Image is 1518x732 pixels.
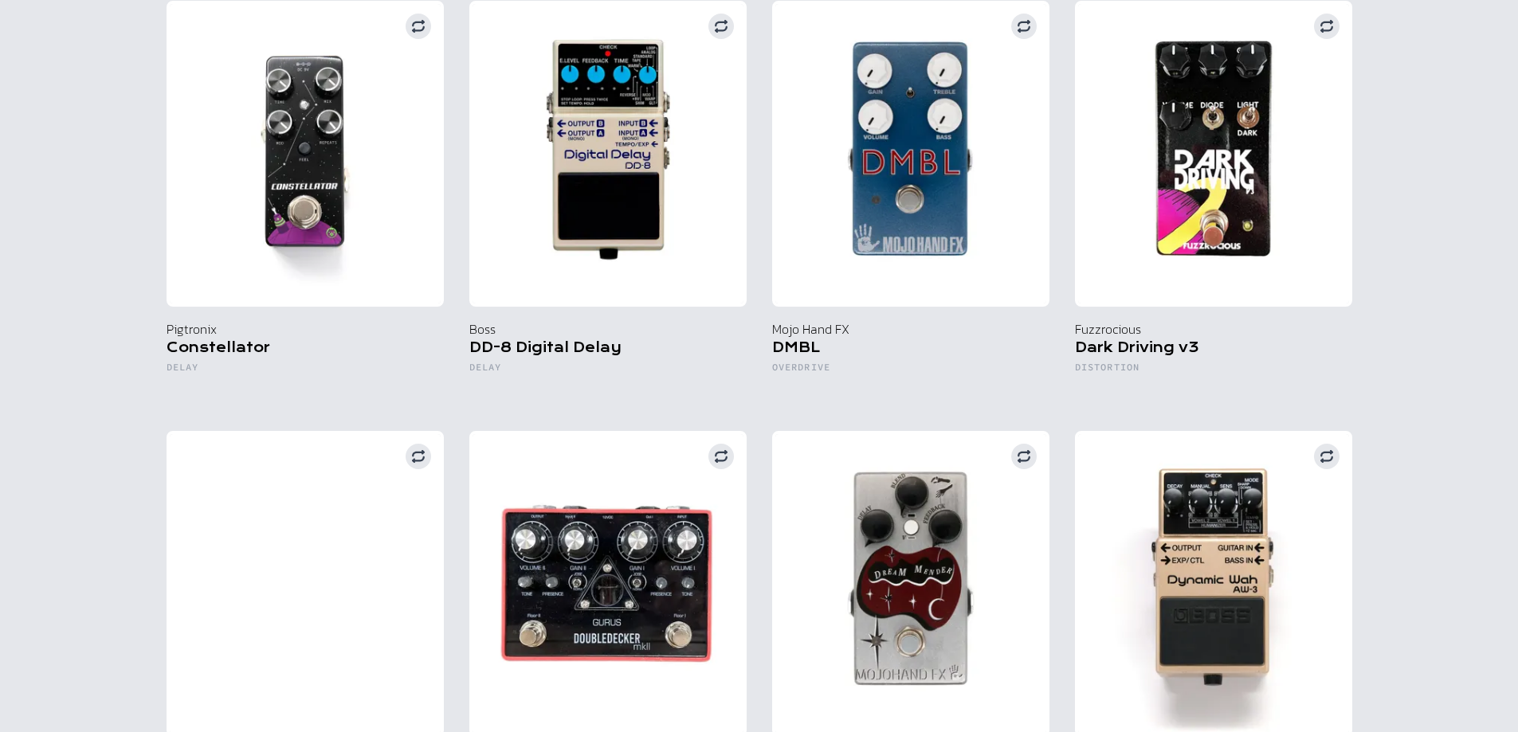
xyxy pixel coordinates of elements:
[1075,361,1352,380] h6: Distortion
[469,1,747,405] button: Boss DD-6 Delay - Noise Boyz Boss DD-8 Digital Delay Delay
[772,361,1049,380] h6: Overdrive
[469,339,747,361] h5: DD-8 Digital Delay
[167,1,444,307] img: Pigtronix Constellator
[772,1,1049,307] img: Mojo Hand FX DMBL
[167,339,444,361] h5: Constellator
[772,1,1049,405] button: Mojo Hand FX DMBL Mojo Hand FX DMBL Overdrive
[167,1,444,405] button: Pigtronix Constellator Pigtronix Constellator Delay
[167,319,444,339] p: Pigtronix
[772,339,1049,361] h5: DMBL
[772,319,1049,339] p: Mojo Hand FX
[1075,1,1352,307] img: Fuzzrocious Dark driving v3 top view
[469,361,747,380] h6: Delay
[1075,1,1352,405] button: Fuzzrocious Dark driving v3 top view Fuzzrocious Dark Driving v3 Distortion
[469,319,747,339] p: Boss
[1075,339,1352,361] h5: Dark Driving v3
[469,1,747,307] img: Boss DD-6 Delay - Noise Boyz
[1075,319,1352,339] p: Fuzzrocious
[167,361,444,380] h6: Delay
